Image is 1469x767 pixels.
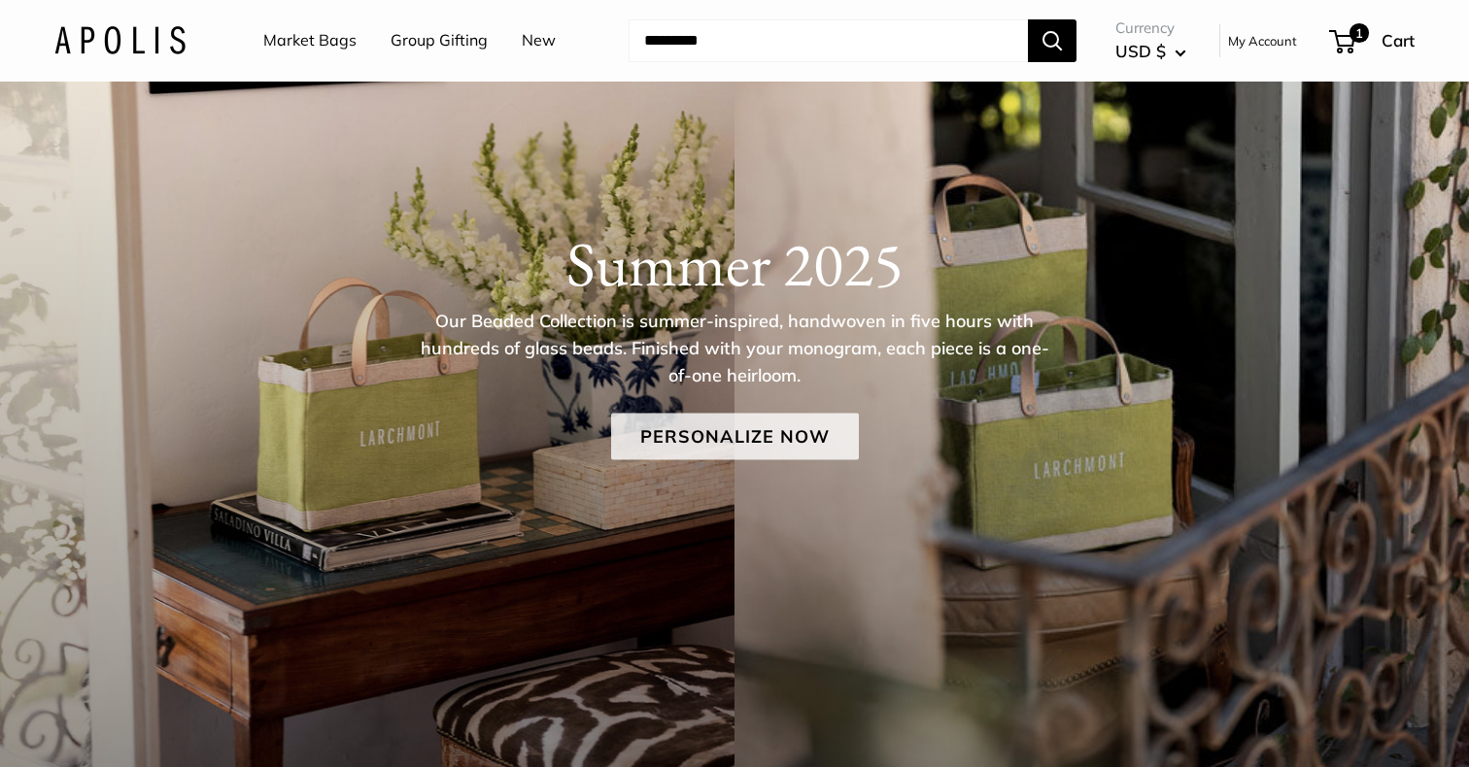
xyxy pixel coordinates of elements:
a: New [522,26,556,55]
a: 1 Cart [1331,25,1415,56]
span: 1 [1349,23,1369,43]
p: Our Beaded Collection is summer-inspired, handwoven in five hours with hundreds of glass beads. F... [419,307,1050,388]
input: Search... [629,19,1028,62]
a: My Account [1228,29,1297,52]
button: Search [1028,19,1076,62]
span: Currency [1115,15,1186,42]
span: USD $ [1115,41,1166,61]
h1: Summer 2025 [54,226,1415,300]
a: Market Bags [263,26,357,55]
span: Cart [1382,30,1415,50]
img: Apolis [54,26,186,54]
button: USD $ [1115,36,1186,67]
a: Personalize Now [611,413,859,459]
a: Group Gifting [391,26,488,55]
